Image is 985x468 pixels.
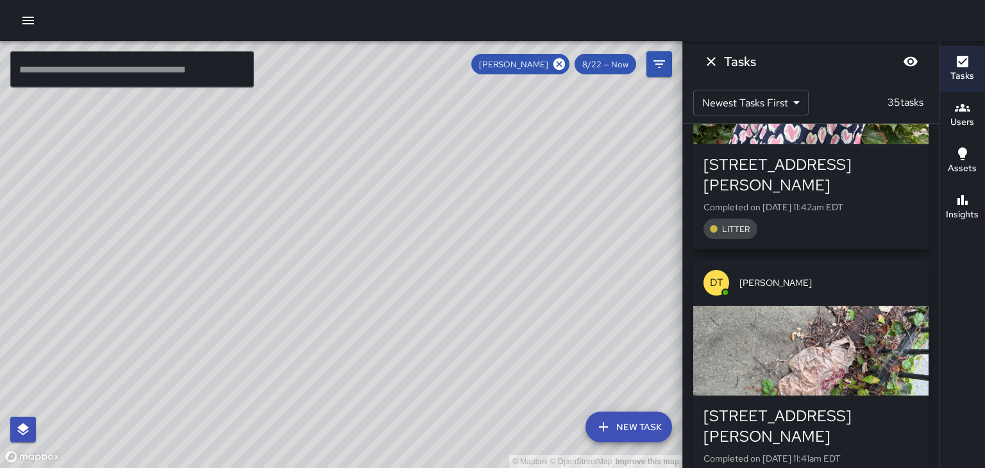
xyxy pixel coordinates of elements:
[939,46,985,92] button: Tasks
[693,90,809,115] div: Newest Tasks First
[703,155,918,196] div: [STREET_ADDRESS][PERSON_NAME]
[939,92,985,138] button: Users
[575,59,636,70] span: 8/22 — Now
[946,208,979,222] h6: Insights
[724,51,756,72] h6: Tasks
[739,276,918,289] span: [PERSON_NAME]
[703,201,918,213] p: Completed on [DATE] 11:42am EDT
[703,452,918,465] p: Completed on [DATE] 11:41am EDT
[710,275,723,290] p: DT
[471,59,556,70] span: [PERSON_NAME]
[698,49,724,74] button: Dismiss
[939,138,985,185] button: Assets
[693,8,929,249] button: [STREET_ADDRESS][PERSON_NAME]Completed on [DATE] 11:42am EDTLITTER
[882,95,929,110] p: 35 tasks
[950,69,974,83] h6: Tasks
[703,406,918,447] div: [STREET_ADDRESS][PERSON_NAME]
[898,49,923,74] button: Blur
[939,185,985,231] button: Insights
[585,412,672,442] button: New Task
[950,115,974,130] h6: Users
[471,54,569,74] div: [PERSON_NAME]
[714,224,757,235] span: LITTER
[948,162,977,176] h6: Assets
[646,51,672,77] button: Filters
